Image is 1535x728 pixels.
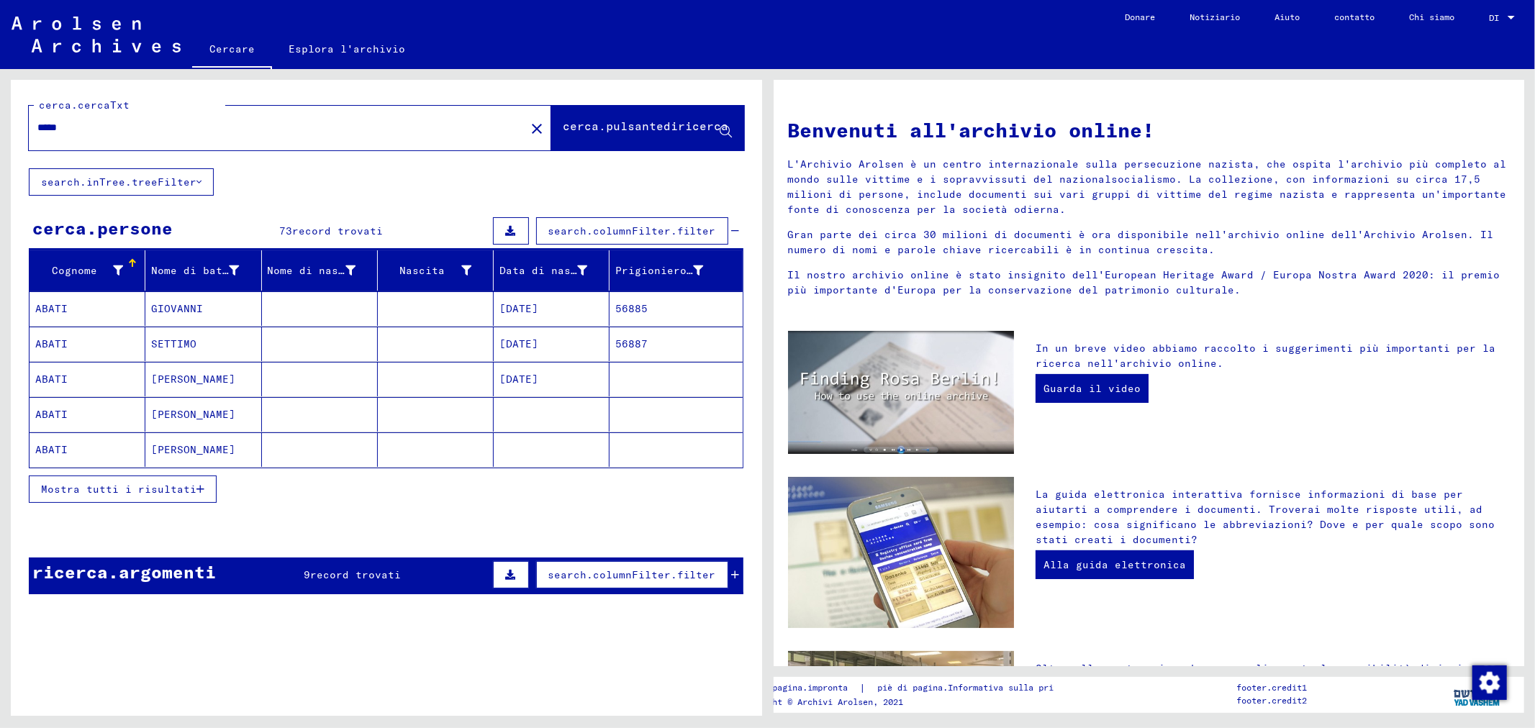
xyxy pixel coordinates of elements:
[35,408,68,421] font: ABATI
[1043,558,1186,571] font: Alla guida elettronica
[29,476,217,503] button: Mostra tutti i risultati
[536,217,728,245] button: search.columnFilter.filter
[788,477,1014,628] img: eguide.jpg
[1236,682,1307,693] font: footer.credit1
[279,224,292,237] font: 73
[615,259,725,282] div: Prigioniero n.
[289,42,406,55] font: Esplora l'archivio
[522,114,551,142] button: Chiaro
[1125,12,1155,22] font: Donare
[1043,382,1141,395] font: Guarda il video
[1036,374,1149,403] a: Guarda il video
[1036,662,1508,720] font: Oltre alle vostre ricerche personali, avete la possibilità di inviare una richiesta all'Archivio ...
[610,250,742,291] mat-header-cell: Prigioniero n.
[788,117,1155,142] font: Benvenuti all'archivio online!
[499,302,538,315] font: [DATE]
[192,32,272,69] a: Cercare
[29,168,214,196] button: search.inTree.treeFilter
[866,681,1091,696] a: piè di pagina.Informativa sulla privacy
[151,443,235,456] font: [PERSON_NAME]
[35,337,68,350] font: ABATI
[268,259,377,282] div: Nome di nascita
[1236,695,1307,706] font: footer.credit2
[1036,550,1194,579] a: Alla guida elettronica
[563,119,729,133] font: cerca.pulsantediricerca
[548,224,716,237] font: search.columnFilter.filter
[35,443,68,456] font: ABATI
[788,158,1507,216] font: L'Archivio Arolsen è un centro internazionale sulla persecuzione nazista, che ospita l'archivio p...
[877,682,1074,693] font: piè di pagina.Informativa sulla privacy
[499,373,538,386] font: [DATE]
[1472,665,1507,700] img: Modifica consenso
[151,264,261,277] font: Nome di battesimo
[499,259,609,282] div: Data di nascita
[1451,676,1505,712] img: yv_logo.png
[272,32,423,66] a: Esplora l'archivio
[788,331,1014,454] img: video.jpg
[268,264,365,277] font: Nome di nascita
[292,224,383,237] font: record trovati
[859,681,866,694] font: |
[1489,12,1499,23] font: DI
[1036,342,1495,370] font: In un breve video abbiamo raccolto i suggerimenti più importanti per la ricerca nell'archivio onl...
[262,250,378,291] mat-header-cell: Nome di nascita
[384,259,493,282] div: Nascita
[39,99,130,112] font: cerca.cercaTxt
[1409,12,1454,22] font: Chi siamo
[32,561,216,583] font: ricerca.argomenti
[788,268,1500,296] font: Il nostro archivio online è stato insignito dell'European Heritage Award / Europa Nostra Award 20...
[1036,488,1495,546] font: La guida elettronica interattiva fornisce informazioni di base per aiutarti a comprendere i docum...
[151,408,235,421] font: [PERSON_NAME]
[52,264,97,277] font: Cognome
[1274,12,1300,22] font: Aiuto
[310,568,401,581] font: record trovati
[151,373,235,386] font: [PERSON_NAME]
[35,259,145,282] div: Cognome
[30,250,145,291] mat-header-cell: Cognome
[494,250,610,291] mat-header-cell: Data di nascita
[41,483,196,496] font: Mostra tutti i risultati
[737,681,859,696] a: piè di pagina.impronta
[304,568,310,581] font: 9
[12,17,181,53] img: Arolsen_neg.svg
[1190,12,1240,22] font: Notiziario
[615,264,706,277] font: Prigioniero n.
[615,302,648,315] font: 56885
[548,568,716,581] font: search.columnFilter.filter
[35,302,68,315] font: ABATI
[151,302,203,315] font: GIOVANNI
[536,561,728,588] button: search.columnFilter.filter
[151,337,196,350] font: SETTIMO
[737,696,903,707] font: Copyright © Archivi Arolsen, 2021
[35,373,68,386] font: ABATI
[499,264,597,277] font: Data di nascita
[378,250,494,291] mat-header-cell: Nascita
[145,250,261,291] mat-header-cell: Nome di battesimo
[615,337,648,350] font: 56887
[209,42,255,55] font: Cercare
[551,106,744,150] button: cerca.pulsantediricerca
[528,120,545,137] mat-icon: close
[151,259,261,282] div: Nome di battesimo
[737,682,848,693] font: piè di pagina.impronta
[32,217,173,239] font: cerca.persone
[499,337,538,350] font: [DATE]
[788,228,1494,256] font: Gran parte dei circa 30 milioni di documenti è ora disponibile nell'archivio online dell'Archivio...
[399,264,445,277] font: Nascita
[1334,12,1375,22] font: contatto
[41,176,196,188] font: search.inTree.treeFilter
